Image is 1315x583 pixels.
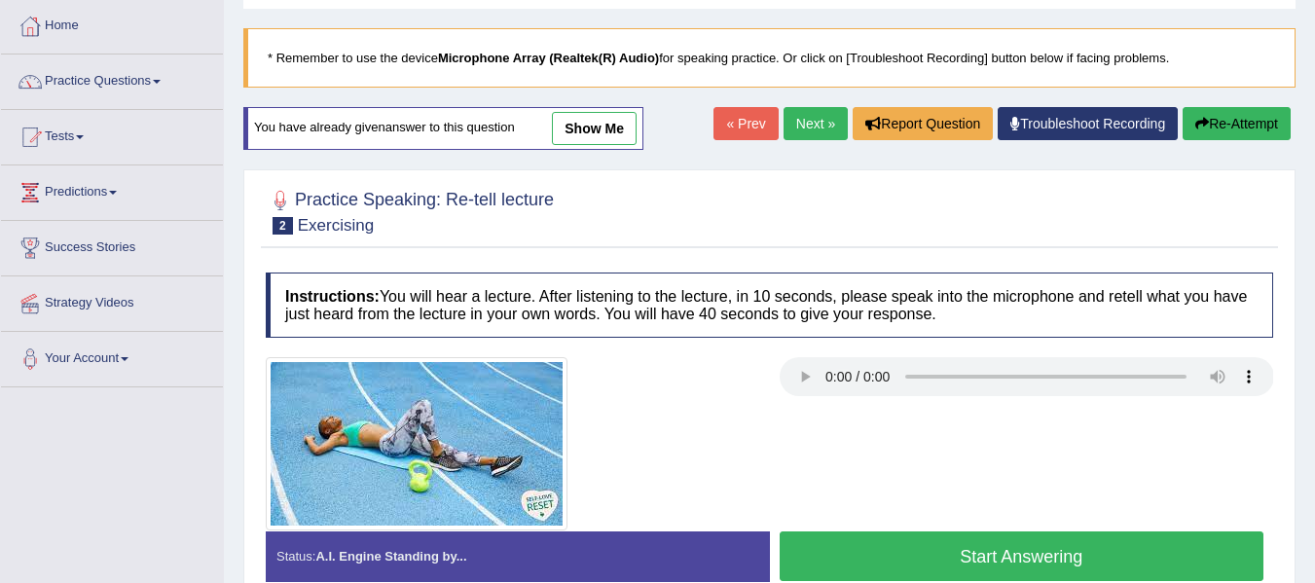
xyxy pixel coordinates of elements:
[298,216,374,235] small: Exercising
[1,165,223,214] a: Predictions
[1,276,223,325] a: Strategy Videos
[784,107,848,140] a: Next »
[266,273,1273,338] h4: You will hear a lecture. After listening to the lecture, in 10 seconds, please speak into the mic...
[266,531,770,581] div: Status:
[713,107,778,140] a: « Prev
[315,549,466,564] strong: A.I. Engine Standing by...
[1,110,223,159] a: Tests
[1183,107,1291,140] button: Re-Attempt
[853,107,993,140] button: Report Question
[552,112,637,145] a: show me
[998,107,1178,140] a: Troubleshoot Recording
[780,531,1264,581] button: Start Answering
[438,51,659,65] b: Microphone Array (Realtek(R) Audio)
[1,55,223,103] a: Practice Questions
[243,28,1296,88] blockquote: * Remember to use the device for speaking practice. Or click on [Troubleshoot Recording] button b...
[285,288,380,305] b: Instructions:
[266,186,554,235] h2: Practice Speaking: Re-tell lecture
[273,217,293,235] span: 2
[1,332,223,381] a: Your Account
[243,107,643,150] div: You have already given answer to this question
[1,221,223,270] a: Success Stories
